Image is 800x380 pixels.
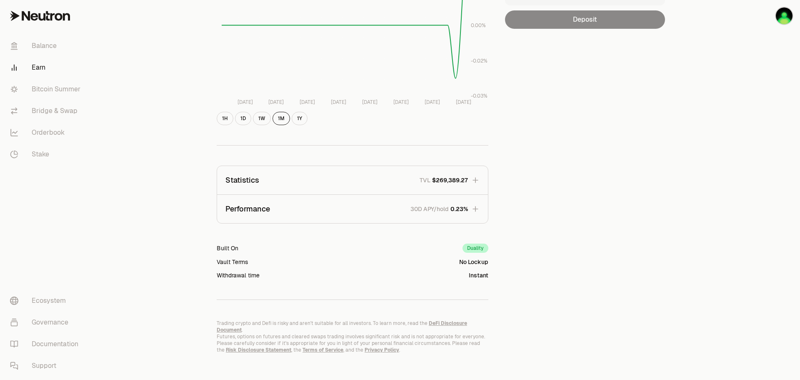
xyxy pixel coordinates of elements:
[459,258,488,266] div: No Lockup
[217,112,233,125] button: 1H
[3,78,90,100] a: Bitcoin Summer
[237,99,253,106] tspan: [DATE]
[3,333,90,355] a: Documentation
[410,205,449,213] p: 30D APY/hold
[302,347,343,353] a: Terms of Service
[300,99,315,106] tspan: [DATE]
[226,347,291,353] a: Risk Disclosure Statement
[365,347,399,353] a: Privacy Policy
[420,176,430,184] p: TVL
[462,244,488,253] div: Duality
[235,112,251,125] button: 1D
[3,57,90,78] a: Earn
[469,271,488,279] div: Instant
[776,8,792,24] img: Ledger
[217,271,260,279] div: Withdrawal time
[272,112,290,125] button: 1M
[217,333,488,353] p: Futures, options on futures and cleared swaps trading involves significant risk and is not approp...
[3,355,90,377] a: Support
[425,99,440,106] tspan: [DATE]
[450,205,468,213] span: 0.23%
[456,99,471,106] tspan: [DATE]
[3,122,90,143] a: Orderbook
[217,258,248,266] div: Vault Terms
[393,99,409,106] tspan: [DATE]
[471,22,486,29] tspan: 0.00%
[225,174,259,186] p: Statistics
[253,112,271,125] button: 1W
[471,93,487,99] tspan: -0.03%
[3,143,90,165] a: Stake
[3,35,90,57] a: Balance
[217,244,238,252] div: Built On
[217,320,488,333] p: Trading crypto and Defi is risky and aren't suitable for all investors. To learn more, read the .
[362,99,377,106] tspan: [DATE]
[3,312,90,333] a: Governance
[331,99,346,106] tspan: [DATE]
[3,290,90,312] a: Ecosystem
[217,166,488,194] button: StatisticsTVL$269,389.27
[268,99,284,106] tspan: [DATE]
[217,320,467,333] a: DeFi Disclosure Document
[432,176,468,184] span: $269,389.27
[471,58,487,64] tspan: -0.02%
[3,100,90,122] a: Bridge & Swap
[217,195,488,223] button: Performance30D APY/hold0.23%
[292,112,307,125] button: 1Y
[225,203,270,215] p: Performance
